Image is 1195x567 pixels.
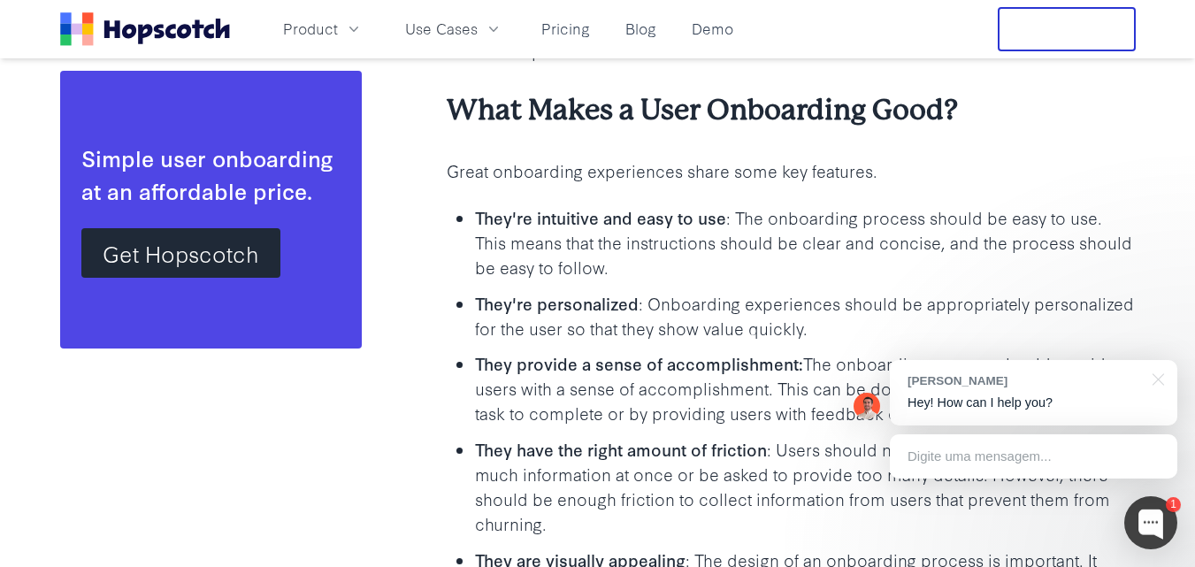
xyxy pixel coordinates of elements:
h3: What Makes a User Onboarding Good? [447,91,1136,130]
b: They're intuitive and easy to use [475,205,726,229]
div: Digite uma mensagem... [890,434,1177,479]
button: Product [272,14,373,43]
a: Home [60,12,230,46]
p: : Users should not be overwhelmed with too much information at once or be asked to provide too ma... [475,437,1136,536]
img: Mark Spera [854,393,880,419]
a: Demo [685,14,740,43]
button: Use Cases [395,14,513,43]
span: Product [283,18,338,40]
a: Blog [618,14,663,43]
div: [PERSON_NAME] [908,372,1142,389]
b: They have the right amount of friction [475,437,767,461]
span: Use Cases [405,18,478,40]
button: Free Trial [998,7,1136,51]
a: Get Hopscotch [81,228,280,278]
p: The onboarding process should provide users with a sense of accomplishment. This can be done by p... [475,351,1136,425]
p: Great onboarding experiences share some key features. [447,158,1136,183]
p: : The onboarding process should be easy to use. This means that the instructions should be clear ... [475,205,1136,280]
b: They're personalized [475,291,639,315]
a: Pricing [534,14,597,43]
p: Hey! How can I help you? [908,394,1160,412]
p: : Onboarding experiences should be appropriately personalized for the user so that they show valu... [475,291,1136,341]
div: Simple user onboarding at an affordable price. [81,142,341,207]
b: They provide a sense of accomplishment: [475,351,803,375]
div: 1 [1166,497,1181,512]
